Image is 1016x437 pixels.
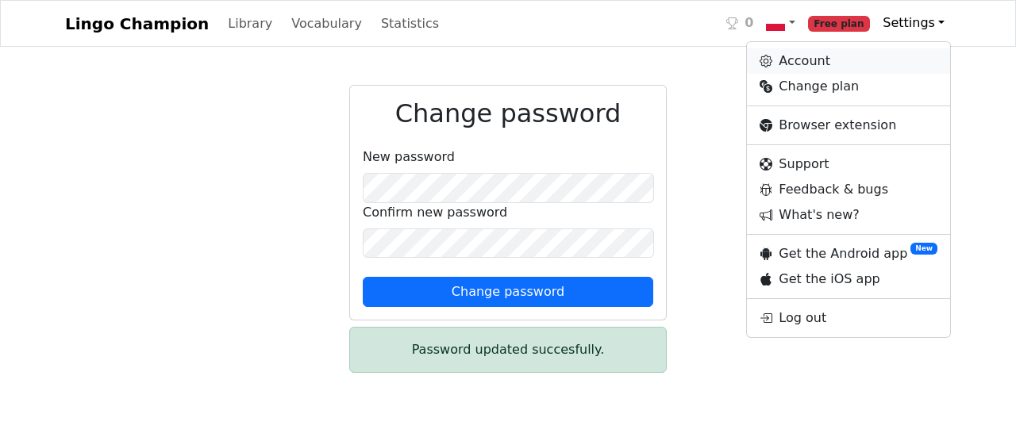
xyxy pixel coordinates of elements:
[747,177,950,202] a: Feedback & bugs
[747,74,950,99] a: Change plan
[363,277,653,307] button: Change password
[745,13,753,33] span: 0
[349,327,667,373] div: Password updated succesfully.
[363,148,455,167] label: New password
[363,98,653,128] h2: Change password
[375,8,445,40] a: Statistics
[363,203,507,222] label: Confirm new password
[802,7,877,40] a: Free plan
[747,241,950,266] a: Get the Android appNew
[766,14,785,33] img: pl.svg
[876,7,951,39] a: Settings
[747,305,950,331] a: Log out
[747,151,950,177] a: Support
[910,243,937,255] span: New
[747,202,950,228] a: What's new?
[720,7,760,40] a: 0
[808,16,871,32] span: Free plan
[65,8,209,40] a: Lingo Champion
[747,266,950,292] a: Get the iOS app
[285,8,368,40] a: Vocabulary
[221,8,279,40] a: Library
[747,113,950,138] a: Browser extension
[747,48,950,74] a: Account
